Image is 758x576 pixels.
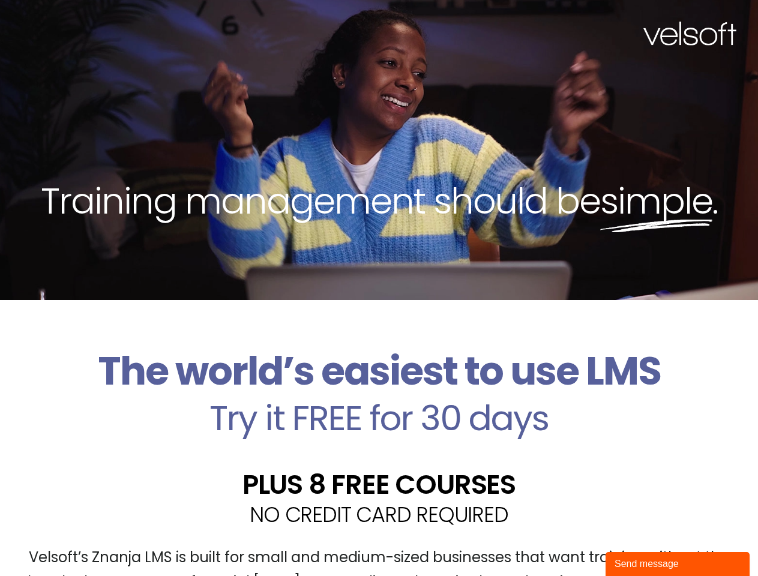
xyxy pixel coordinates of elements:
[9,504,749,525] h2: NO CREDIT CARD REQUIRED
[9,348,749,395] h2: The world’s easiest to use LMS
[9,471,749,498] h2: PLUS 8 FREE COURSES
[606,550,752,576] iframe: chat widget
[600,176,712,226] span: simple
[9,401,749,436] h2: Try it FREE for 30 days
[22,178,736,224] h2: Training management should be .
